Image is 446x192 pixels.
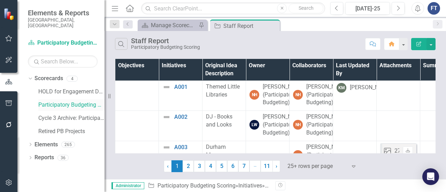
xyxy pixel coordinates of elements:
[238,160,249,172] a: 7
[289,3,323,13] button: Search
[223,22,278,30] div: Staff Report
[377,141,420,177] td: Double-Click to Edit
[162,83,171,91] img: Not Defined
[111,182,144,189] span: Administrator
[249,120,259,130] div: LW
[238,182,262,189] a: Initiatives
[249,90,259,100] div: NH
[246,141,290,177] td: Double-Click to Edit
[139,21,197,30] a: Manage Scorecards
[131,37,200,45] div: Staff Report
[350,84,392,92] div: [PERSON_NAME]
[174,144,199,151] a: A003
[227,160,238,172] a: 6
[38,114,105,122] a: Cycle 3 Archive: Participatory Budgeting Scoring
[202,141,246,177] td: Double-Click to Edit
[34,75,63,83] a: Scorecards
[394,147,433,155] div: 27701 Map.png
[290,141,333,177] td: Double-Click to Edit
[3,8,16,20] img: ClearPoint Strategy
[171,160,183,172] span: 1
[306,143,348,167] div: [PERSON_NAME] (Participatory Budgeting)
[263,83,305,107] div: [PERSON_NAME] (Participatory Budgeting)
[38,128,105,136] a: Retired PB Projects
[216,160,227,172] a: 5
[159,111,202,141] td: Double-Click to Edit Right Click for Context Menu
[202,111,246,141] td: Double-Click to Edit
[206,144,252,174] span: Durham Museum Expansion ([PERSON_NAME])
[290,80,333,111] td: Double-Click to Edit
[337,83,346,93] div: KM
[206,113,232,128] span: DJ - Books and Looks
[377,111,420,141] td: Double-Click to Edit
[57,155,69,161] div: 36
[141,2,325,15] input: Search ClearPoint...
[38,101,105,109] a: Participatory Budgeting Scoring
[174,114,199,120] a: A002
[28,39,98,47] a: Participatory Budgeting Scoring
[28,55,98,68] input: Search Below...
[261,160,273,172] a: 11
[67,76,78,82] div: 4
[293,90,303,100] div: NH
[194,160,205,172] a: 3
[246,80,290,111] td: Double-Click to Edit
[299,5,314,11] span: Search
[148,182,270,190] div: » »
[306,113,348,137] div: [PERSON_NAME] (Participatory Budgeting)
[263,113,305,137] div: [PERSON_NAME] (Participatory Budgeting)
[28,9,98,17] span: Elements & Reports
[246,111,290,141] td: Double-Click to Edit
[183,160,194,172] a: 2
[162,113,171,121] img: Not Defined
[422,168,439,185] div: Open Intercom Messenger
[293,150,303,160] div: NH
[276,163,277,169] span: ›
[159,80,202,111] td: Double-Click to Edit Right Click for Context Menu
[348,5,387,13] div: [DATE]-25
[28,17,98,29] small: [GEOGRAPHIC_DATA], [GEOGRAPHIC_DATA]
[205,160,216,172] a: 4
[377,80,420,111] td: Double-Click to Edit
[290,111,333,141] td: Double-Click to Edit
[206,83,240,98] span: Themed Little Libraries
[345,2,390,15] button: [DATE]-25
[34,154,54,162] a: Reports
[38,88,105,96] a: HOLD for Engagement Dept
[428,2,440,15] button: FT
[293,120,303,130] div: NH
[202,80,246,111] td: Double-Click to Edit
[167,163,169,169] span: ‹
[162,143,171,152] img: Not Defined
[151,21,197,30] div: Manage Scorecards
[34,141,58,149] a: Elements
[61,141,75,147] div: 265
[159,141,202,177] td: Double-Click to Edit Right Click for Context Menu
[174,84,199,90] a: A001
[131,45,200,50] div: Participatory Budgeting Scoring
[306,83,348,107] div: [PERSON_NAME] (Participatory Budgeting)
[157,182,236,189] a: Participatory Budgeting Scoring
